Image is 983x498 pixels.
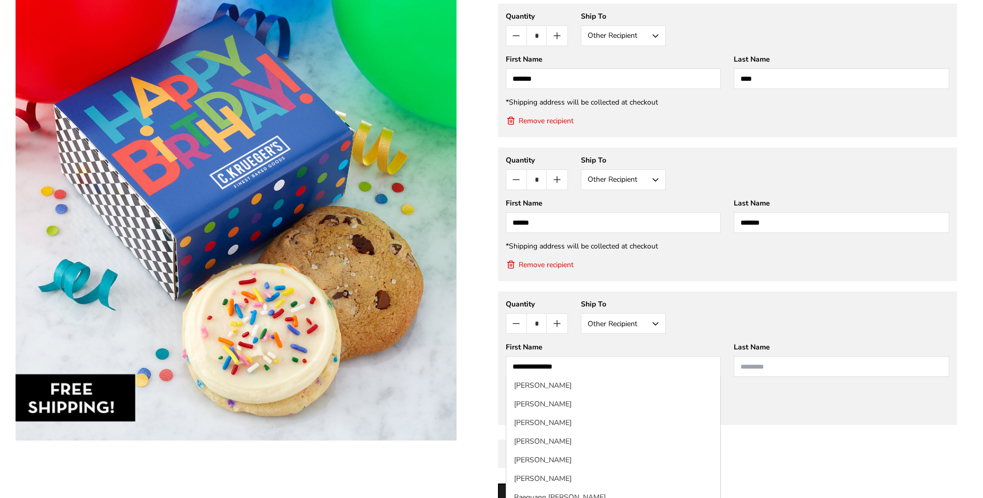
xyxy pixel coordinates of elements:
[506,11,568,21] div: Quantity
[506,241,949,251] div: *Shipping address will be collected at checkout
[498,291,957,425] gfm-form: New recipient
[506,385,949,395] div: *Shipping address will be collected at checkout
[506,356,721,377] input: First Name
[734,342,949,352] div: Last Name
[498,440,634,468] button: Add Another Recipient
[734,68,949,89] input: Last Name
[734,212,949,233] input: Last Name
[526,170,547,189] input: Quantity
[506,451,721,470] li: [PERSON_NAME]
[506,97,949,107] div: *Shipping address will be collected at checkout
[506,155,568,165] div: Quantity
[506,470,721,488] li: [PERSON_NAME]
[734,54,949,64] div: Last Name
[581,313,666,334] button: Other Recipient
[506,259,574,270] button: Remove recipient
[506,68,721,89] input: First Name
[581,25,666,46] button: Other Recipient
[506,395,721,414] li: [PERSON_NAME]
[547,170,567,189] button: Count plus
[506,432,721,451] li: [PERSON_NAME]
[526,314,547,333] input: Quantity
[526,26,547,46] input: Quantity
[581,155,666,165] div: Ship To
[506,212,721,233] input: First Name
[506,414,721,432] li: [PERSON_NAME]
[506,115,574,126] button: Remove recipient
[506,198,721,208] div: First Name
[734,356,949,377] input: Last Name
[581,11,666,21] div: Ship To
[498,4,957,137] gfm-form: New recipient
[506,342,721,352] div: First Name
[506,26,526,46] button: Count minus
[506,299,568,309] div: Quantity
[498,148,957,281] gfm-form: New recipient
[506,54,721,64] div: First Name
[506,376,721,395] li: [PERSON_NAME]
[547,26,567,46] button: Count plus
[506,314,526,333] button: Count minus
[734,198,949,208] div: Last Name
[547,314,567,333] button: Count plus
[581,169,666,190] button: Other Recipient
[506,170,526,189] button: Count minus
[8,459,107,490] iframe: Sign Up via Text for Offers
[581,299,666,309] div: Ship To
